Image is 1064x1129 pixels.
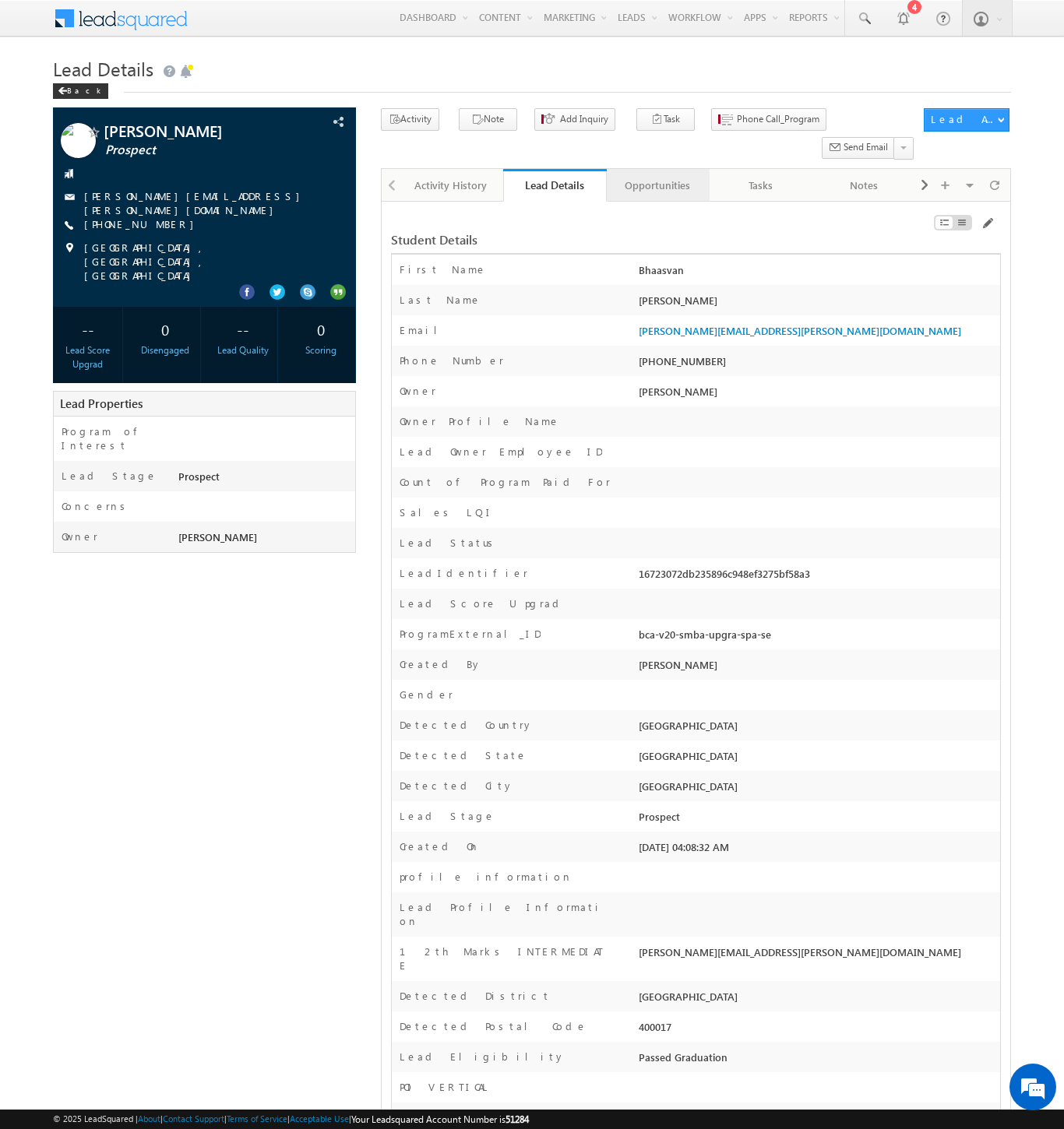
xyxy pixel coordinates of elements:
[400,262,487,276] label: First Name
[62,469,157,483] label: Lead Stage
[138,1113,160,1124] a: About
[400,414,560,428] label: Owner Profile Name
[931,112,997,126] div: Lead Actions
[400,353,504,368] label: Phone Number
[57,343,118,371] div: Lead Score Upgrad
[812,169,915,202] a: Notes
[53,83,116,96] a: Back
[57,315,118,343] div: --
[635,566,1000,588] div: 16723072db235896c948ef3275bf58a3
[635,262,1000,284] div: Bhaasvan
[400,688,453,702] label: Gender
[711,108,826,131] button: Phone Call_Program
[639,324,961,337] a: [PERSON_NAME][EMAIL_ADDRESS][PERSON_NAME][DOMAIN_NAME]
[635,353,1000,375] div: [PHONE_NUMBER]
[515,178,594,192] div: Lead Details
[290,343,351,357] div: Scoring
[413,176,489,195] div: Activity History
[212,480,283,501] em: Start Chat
[213,315,274,343] div: --
[400,1080,491,1094] label: POI VERTICAL
[81,82,262,102] div: Chat with us now
[506,1113,529,1125] span: 51284
[534,108,615,131] button: Add Inquiry
[635,748,1000,770] div: [GEOGRAPHIC_DATA]
[400,536,499,550] label: Lead Status
[174,469,355,491] div: Prospect
[400,627,541,641] label: ProgramExternal_ID
[400,900,611,928] label: Lead Profile Information
[61,123,96,164] img: Profile photo
[924,108,1009,132] button: Lead Actions
[400,989,551,1003] label: Detected District
[607,169,710,202] a: Opportunities
[400,505,495,519] label: Sales LQI
[105,142,292,158] span: Prospect
[400,839,480,853] label: Created On
[400,1050,565,1064] label: Lead Eligibility
[844,140,888,154] span: Send Email
[53,1112,529,1127] span: © 2025 LeadSquared | | | | |
[163,1113,224,1124] a: Contact Support
[459,108,517,131] button: Note
[635,839,1000,861] div: [DATE] 04:08:32 AM
[822,137,895,160] button: Send Email
[53,83,108,99] div: Back
[635,718,1000,740] div: [GEOGRAPHIC_DATA]
[84,189,308,216] a: [PERSON_NAME][EMAIL_ADDRESS][PERSON_NAME][DOMAIN_NAME]
[135,315,196,343] div: 0
[400,657,482,671] label: Created By
[400,748,527,762] label: Detected State
[290,1113,349,1124] a: Acceptable Use
[737,112,819,126] span: Phone Call_Program
[62,424,163,452] label: Program of Interest
[213,343,274,357] div: Lead Quality
[635,293,1000,315] div: [PERSON_NAME]
[635,657,1000,679] div: [PERSON_NAME]
[400,445,602,459] label: Lead Owner Employee ID
[635,627,1000,649] div: bca-v20-smba-upgra-spa-se
[400,718,534,732] label: Detected Country
[178,530,257,543] span: [PERSON_NAME]
[400,870,573,884] label: profile information
[635,1019,1000,1041] div: 400017
[290,315,351,343] div: 0
[400,596,565,610] label: Lead Score Upgrad
[400,475,611,489] label: Count of Program Paid For
[400,944,611,972] label: 12th Marks INTERMEDIATE
[381,108,439,131] button: Activity
[227,1113,287,1124] a: Terms of Service
[104,123,291,139] span: [PERSON_NAME]
[636,108,695,131] button: Task
[635,779,1000,800] div: [GEOGRAPHIC_DATA]
[53,56,153,81] span: Lead Details
[135,343,196,357] div: Disengaged
[400,169,503,202] a: Activity History
[619,176,696,195] div: Opportunities
[635,1050,1000,1071] div: Passed Graduation
[351,1113,529,1125] span: Your Leadsquared Account Number is
[710,169,812,202] a: Tasks
[255,8,293,45] div: Minimize live chat window
[62,499,131,513] label: Concerns
[635,989,1000,1011] div: [GEOGRAPHIC_DATA]
[20,144,284,466] textarea: Type your message and hit 'Enter'
[400,809,495,823] label: Lead Stage
[391,233,792,247] div: Student Details
[722,176,798,195] div: Tasks
[560,112,608,126] span: Add Inquiry
[400,1019,587,1033] label: Detected Postal Code
[825,176,901,195] div: Notes
[26,82,65,102] img: d_60004797649_company_0_60004797649
[60,396,143,411] span: Lead Properties
[400,293,481,307] label: Last Name
[635,809,1000,831] div: Prospect
[503,169,606,202] a: Lead Details
[639,385,717,398] span: [PERSON_NAME]
[635,944,1000,966] div: [PERSON_NAME][EMAIL_ADDRESS][PERSON_NAME][DOMAIN_NAME]
[400,384,436,398] label: Owner
[84,241,328,283] span: [GEOGRAPHIC_DATA], [GEOGRAPHIC_DATA], [GEOGRAPHIC_DATA]
[400,779,514,793] label: Detected City
[400,566,528,580] label: LeadIdentifier
[400,323,449,337] label: Email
